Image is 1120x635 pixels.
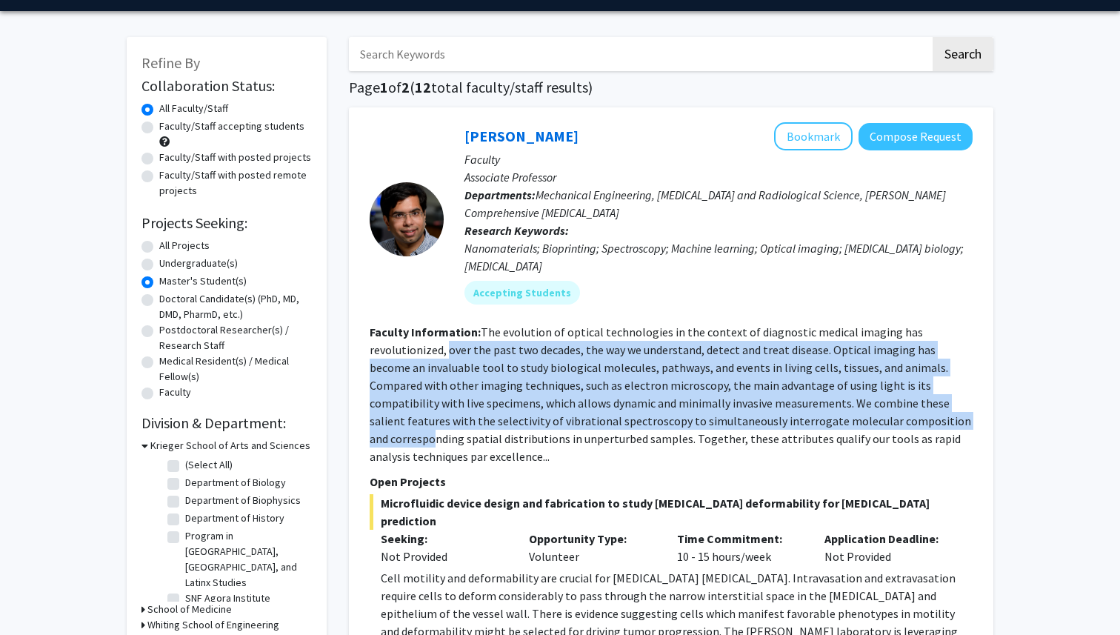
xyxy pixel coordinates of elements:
b: Faculty Information: [370,325,481,339]
p: Time Commitment: [677,530,803,548]
h3: School of Medicine [147,602,232,617]
label: Master's Student(s) [159,273,247,289]
h2: Division & Department: [141,414,312,432]
div: Volunteer [518,530,666,565]
span: 2 [401,78,410,96]
p: Application Deadline: [824,530,950,548]
b: Departments: [464,187,536,202]
h2: Projects Seeking: [141,214,312,232]
label: All Faculty/Staff [159,101,228,116]
fg-read-more: The evolution of optical technologies in the context of diagnostic medical imaging has revolution... [370,325,971,464]
label: Faculty/Staff accepting students [159,119,304,134]
label: Faculty/Staff with posted remote projects [159,167,312,199]
span: 12 [415,78,431,96]
label: Medical Resident(s) / Medical Fellow(s) [159,353,312,385]
div: Nanomaterials; Bioprinting; Spectroscopy; Machine learning; Optical imaging; [MEDICAL_DATA] biolo... [464,239,973,275]
h3: Whiting School of Engineering [147,617,279,633]
label: (Select All) [185,457,233,473]
label: Department of Biophysics [185,493,301,508]
span: Microfluidic device design and fabrication to study [MEDICAL_DATA] deformability for [MEDICAL_DAT... [370,494,973,530]
p: Open Projects [370,473,973,491]
a: [PERSON_NAME] [464,127,579,145]
p: Faculty [464,150,973,168]
label: Department of History [185,511,284,526]
span: Mechanical Engineering, [MEDICAL_DATA] and Radiological Science, [PERSON_NAME] Comprehensive [MED... [464,187,946,220]
iframe: Chat [11,568,63,624]
span: 1 [380,78,388,96]
label: SNF Agora Institute [185,591,270,606]
div: Not Provided [813,530,961,565]
label: Doctoral Candidate(s) (PhD, MD, DMD, PharmD, etc.) [159,291,312,322]
button: Search [933,37,993,71]
h1: Page of ( total faculty/staff results) [349,79,993,96]
b: Research Keywords: [464,223,569,238]
h2: Collaboration Status: [141,77,312,95]
label: Undergraduate(s) [159,256,238,271]
label: All Projects [159,238,210,253]
mat-chip: Accepting Students [464,281,580,305]
div: Not Provided [381,548,507,565]
label: Department of Biology [185,475,286,491]
label: Faculty/Staff with posted projects [159,150,311,165]
p: Associate Professor [464,168,973,186]
label: Faculty [159,385,191,400]
input: Search Keywords [349,37,930,71]
button: Compose Request to Ishan Barman [859,123,973,150]
h3: Krieger School of Arts and Sciences [150,438,310,453]
label: Postdoctoral Researcher(s) / Research Staff [159,322,312,353]
p: Opportunity Type: [529,530,655,548]
label: Program in [GEOGRAPHIC_DATA], [GEOGRAPHIC_DATA], and Latinx Studies [185,528,308,591]
button: Add Ishan Barman to Bookmarks [774,122,853,150]
div: 10 - 15 hours/week [666,530,814,565]
p: Seeking: [381,530,507,548]
span: Refine By [141,53,200,72]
